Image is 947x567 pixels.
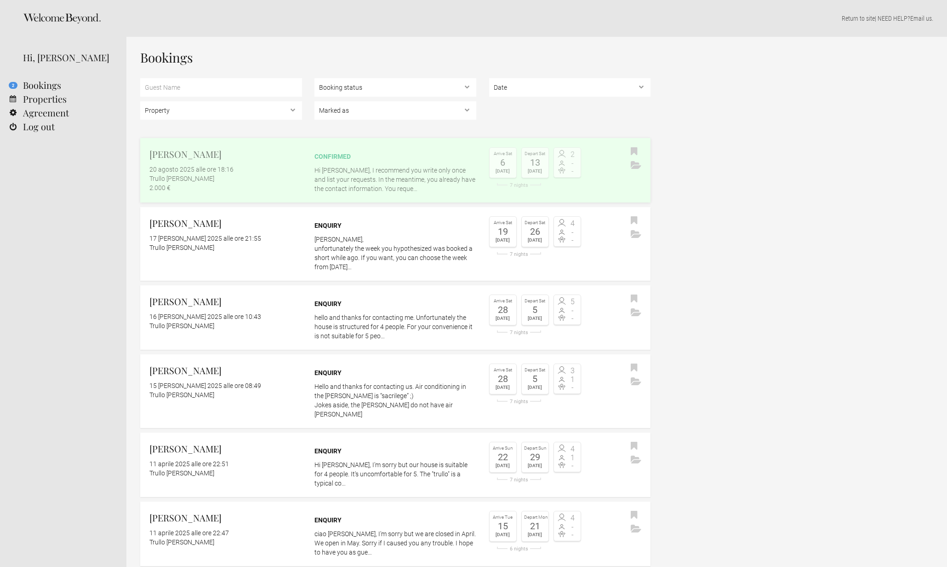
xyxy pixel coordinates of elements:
div: Trullo [PERSON_NAME] [149,243,302,252]
h2: [PERSON_NAME] [149,442,302,456]
a: Return to site [842,15,875,22]
div: confirmed [314,152,476,161]
span: - [567,160,578,167]
span: - [567,168,578,175]
select: , , , [314,101,476,120]
h2: [PERSON_NAME] [149,364,302,377]
div: Hi, [PERSON_NAME] [23,51,113,64]
div: Arrive Sun [492,445,514,452]
h2: [PERSON_NAME] [149,216,302,230]
span: 4 [567,220,578,227]
button: Archive [628,522,644,536]
a: [PERSON_NAME] 11 aprile 2025 alle ore 22:51 Trullo [PERSON_NAME] Enquiry Hi [PERSON_NAME], I'm so... [140,433,650,497]
div: [DATE] [524,531,546,539]
h2: [PERSON_NAME] [149,147,302,161]
button: Bookmark [628,214,640,228]
a: [PERSON_NAME] 11 aprile 2025 alle ore 22:47 Trullo [PERSON_NAME] Enquiry ciao [PERSON_NAME], I'm ... [140,502,650,566]
button: Archive [628,306,644,320]
button: Archive [628,228,644,242]
div: [DATE] [492,383,514,392]
button: Bookmark [628,292,640,306]
div: Enquiry [314,515,476,525]
span: - [567,229,578,236]
flynt-currency: 2.000 € [149,184,171,191]
div: 7 nights [489,477,549,482]
span: 5 [567,298,578,306]
h2: [PERSON_NAME] [149,295,302,308]
div: 19 [492,227,514,236]
div: [DATE] [492,462,514,470]
span: 1 [567,454,578,462]
span: 4 [567,445,578,453]
button: Bookmark [628,145,640,159]
span: - [567,462,578,469]
div: 7 nights [489,252,549,257]
flynt-date-display: 11 aprile 2025 alle ore 22:51 [149,460,229,468]
flynt-notification-badge: 2 [9,82,17,89]
span: 2 [567,151,578,158]
div: [DATE] [524,236,546,244]
span: 1 [567,376,578,383]
select: , [489,78,651,97]
div: Depart Sat [524,150,546,158]
a: [PERSON_NAME] 16 [PERSON_NAME] 2025 alle ore 10:43 Trullo [PERSON_NAME] Enquiry hello and thanks ... [140,285,650,350]
div: 22 [492,452,514,462]
span: - [567,315,578,322]
div: 6 nights [489,546,549,551]
span: 3 [567,367,578,375]
a: [PERSON_NAME] 20 agosto 2025 alle ore 18:16 Trullo [PERSON_NAME] 2.000 € confirmed Hi [PERSON_NAM... [140,138,650,202]
div: 6 [492,158,514,167]
div: Arrive Sat [492,297,514,305]
div: 13 [524,158,546,167]
flynt-date-display: 17 [PERSON_NAME] 2025 alle ore 21:55 [149,235,261,242]
div: 5 [524,305,546,314]
button: Archive [628,453,644,467]
p: hello and thanks for contacting me. Unfortunately the house is structured for 4 people. For your ... [314,313,476,341]
span: - [567,384,578,391]
h2: [PERSON_NAME] [149,511,302,525]
div: Trullo [PERSON_NAME] [149,174,302,183]
div: 26 [524,227,546,236]
p: ciao [PERSON_NAME], I'm sorry but we are closed in April. We open in May. Sorry if I caused you a... [314,529,476,557]
div: Depart Sun [524,445,546,452]
div: 28 [492,374,514,383]
div: Depart Sat [524,366,546,374]
div: Depart Mon [524,514,546,521]
h1: Bookings [140,51,650,64]
a: [PERSON_NAME] 17 [PERSON_NAME] 2025 alle ore 21:55 Trullo [PERSON_NAME] Enquiry [PERSON_NAME],unf... [140,207,650,281]
div: Enquiry [314,368,476,377]
div: Trullo [PERSON_NAME] [149,321,302,330]
div: Arrive Sat [492,366,514,374]
button: Bookmark [628,361,640,375]
div: [DATE] [524,383,546,392]
div: 28 [492,305,514,314]
span: - [567,531,578,538]
div: Trullo [PERSON_NAME] [149,469,302,478]
span: - [567,523,578,531]
div: 5 [524,374,546,383]
div: 21 [524,521,546,531]
div: Trullo [PERSON_NAME] [149,538,302,547]
div: 7 nights [489,330,549,335]
div: Arrive Tue [492,514,514,521]
p: [PERSON_NAME], unfortunately the week you hypothesized was booked a short while ago. If you want,... [314,235,476,272]
p: Hi [PERSON_NAME], I recommend you write only once and list your requests. In the meantime, you al... [314,166,476,193]
div: 15 [492,521,514,531]
p: Hi [PERSON_NAME], I'm sorry but our house is suitable for 4 people. It's uncomfortable for 5. The... [314,460,476,488]
div: Trullo [PERSON_NAME] [149,390,302,399]
button: Bookmark [628,440,640,453]
p: | NEED HELP? . [140,14,933,23]
div: 7 nights [489,183,549,188]
div: Arrive Sat [492,150,514,158]
flynt-date-display: 15 [PERSON_NAME] 2025 alle ore 08:49 [149,382,261,389]
button: Bookmark [628,509,640,522]
a: Email us [910,15,932,22]
a: [PERSON_NAME] 15 [PERSON_NAME] 2025 alle ore 08:49 Trullo [PERSON_NAME] Enquiry Hello and thanks ... [140,354,650,428]
div: 29 [524,452,546,462]
div: [DATE] [492,314,514,323]
div: [DATE] [524,314,546,323]
div: [DATE] [524,462,546,470]
div: Depart Sat [524,297,546,305]
flynt-date-display: 16 [PERSON_NAME] 2025 alle ore 10:43 [149,313,261,320]
button: Archive [628,375,644,389]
